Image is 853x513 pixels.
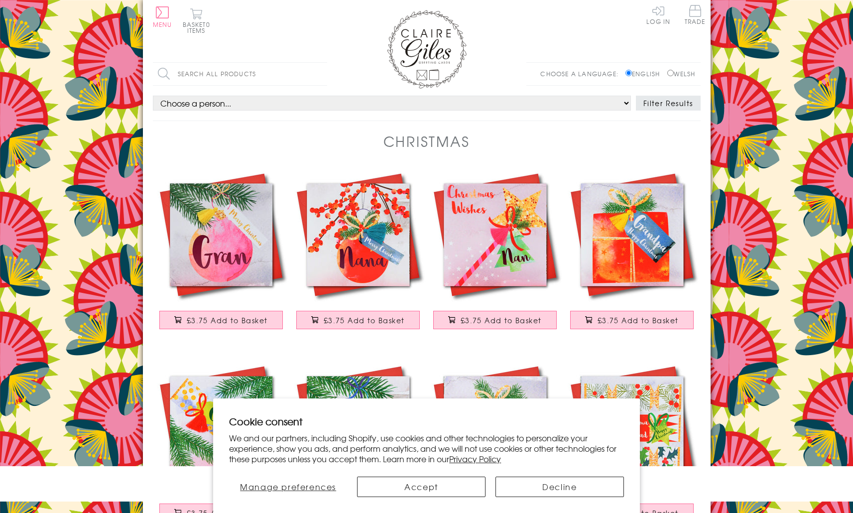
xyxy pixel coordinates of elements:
img: Christmas Card, Bauble, Gran, Merry Christmas, Tassel Embellished [153,166,290,303]
img: Christmas Card, Present, Merry Christmas, Granny and Grandad, Tassel Embellished [427,359,564,496]
h2: Cookie consent [229,414,624,428]
button: £3.75 Add to Basket [570,311,694,329]
a: Christmas Card, Bauble, Gran, Merry Christmas, Tassel Embellished £3.75 Add to Basket [153,166,290,339]
button: Basket0 items [183,8,210,33]
img: Christmas Card, Cracker, Grandad, Happy Christmas, Tassel Embellished [153,359,290,496]
button: £3.75 Add to Basket [296,311,420,329]
span: Trade [685,5,706,24]
button: Decline [495,477,624,497]
button: £3.75 Add to Basket [159,311,283,329]
span: £3.75 Add to Basket [324,315,405,325]
p: We and our partners, including Shopify, use cookies and other technologies to personalize your ex... [229,433,624,464]
img: Christmas Card, Bauble, Merry Christmas, Papa, Tassel Embellished [290,359,427,496]
h1: Christmas [383,131,470,151]
a: Trade [685,5,706,26]
label: Welsh [667,69,696,78]
a: Log In [646,5,670,24]
span: Manage preferences [240,481,336,493]
img: Claire Giles Greetings Cards [387,10,467,89]
span: £3.75 Add to Basket [187,315,268,325]
input: English [625,70,632,76]
p: Choose a language: [540,69,623,78]
a: Christmas Card, Wand, Christmas Wishes, Nan, Embellished with a colourful tassel £3.75 Add to Basket [427,166,564,339]
a: Christmas Card, Present, Grandpa, Happy Christmas, Tassel Embellished £3.75 Add to Basket [564,166,701,339]
a: Privacy Policy [449,453,501,465]
a: Christmas Card, Bauble, Merry Christmas, Nana, Tassel Embellished £3.75 Add to Basket [290,166,427,339]
button: £3.75 Add to Basket [433,311,557,329]
input: Welsh [667,70,674,76]
button: Filter Results [636,96,701,111]
button: Accept [357,477,486,497]
img: Christmas Card, Wand, Christmas Wishes, Nan, Embellished with a colourful tassel [427,166,564,303]
button: Manage preferences [229,477,347,497]
img: Christmas Card, Bauble, Merry Christmas, Nana, Tassel Embellished [290,166,427,303]
span: £3.75 Add to Basket [461,315,542,325]
input: Search [317,63,327,85]
button: Menu [153,6,172,27]
img: Christmas Card, Present, Grandpa, Happy Christmas, Tassel Embellished [564,166,701,303]
input: Search all products [153,63,327,85]
span: £3.75 Add to Basket [598,315,679,325]
label: English [625,69,665,78]
span: 0 items [187,20,210,35]
img: Christmas Card, Crackers, Grandma and Grandad, Tassel Embellished [564,359,701,496]
span: Menu [153,20,172,29]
